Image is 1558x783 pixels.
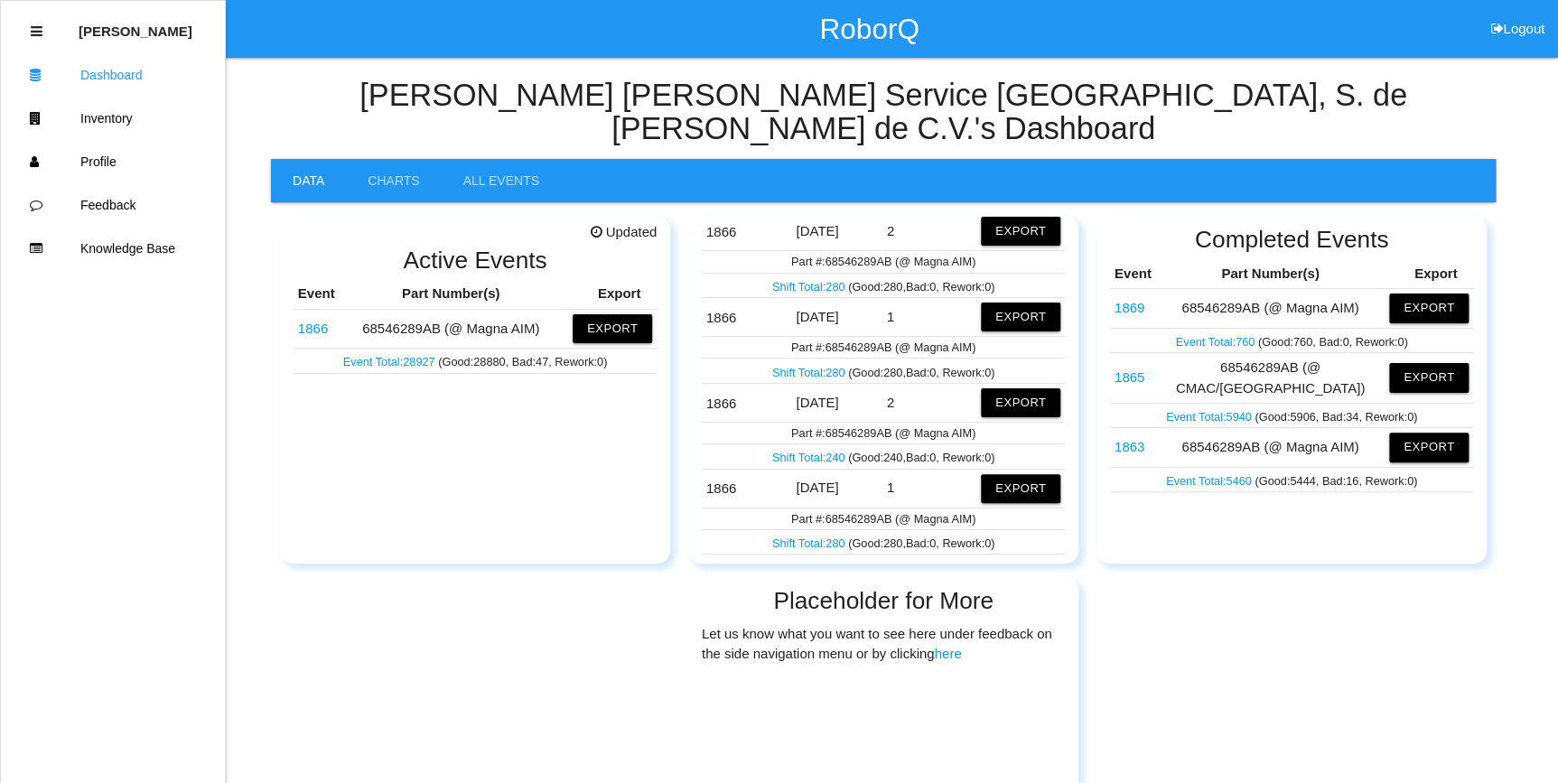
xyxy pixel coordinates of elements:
a: Inventory [1,97,225,140]
td: 68546289AB (@ CMAC/[GEOGRAPHIC_DATA]) [1156,353,1385,404]
p: ( Good : 280 , Bad : 0 , Rework: 0 ) [706,275,1060,295]
td: Part #: 68546289AB (@ Magna AIM) [702,508,1065,529]
button: Export [573,314,652,343]
th: Part Number(s) [1156,259,1385,289]
button: Export [1389,363,1469,392]
h2: Placeholder for More [702,588,1065,614]
button: Export [981,303,1060,331]
td: 68546289AB (@ Magna AIM) [702,555,776,588]
p: ( Good : 280 , Bad : 0 , Rework: 0 ) [706,532,1060,552]
a: 1866 [298,321,328,336]
td: 68546289AB (@ CMAC/Brownstown) [1110,353,1156,404]
td: [DATE] [776,383,859,422]
button: Export [981,217,1060,246]
span: Updated [590,222,657,243]
td: 68546289AB (@ Magna AIM) [345,309,556,348]
button: Export [981,474,1060,503]
a: Data [271,159,346,202]
td: 2 [859,555,922,588]
td: 2 [859,212,922,251]
div: Close [31,10,42,53]
td: 68546289AB (@ Magna AIM) [1110,289,1156,328]
p: (Good: 5444 , Bad: 16 , Rework: 0 ) [1115,470,1469,489]
h2: Active Events [294,247,657,274]
button: Export [1389,294,1469,322]
th: Event [294,279,346,309]
a: All Events [442,159,561,202]
td: 68546289AB (@ Magna AIM) [702,297,776,336]
button: Export [981,388,1060,417]
a: Profile [1,140,225,183]
p: (Good: 5906 , Bad: 34 , Rework: 0 ) [1115,405,1469,425]
td: 2 [859,383,922,422]
td: [DATE] [776,297,859,336]
td: Part #: 68546289AB (@ Magna AIM) [702,251,1065,273]
h2: Completed Events [1110,227,1473,253]
td: [DATE] [776,555,859,588]
p: ( Good : 240 , Bad : 0 , Rework: 0 ) [706,446,1060,466]
a: Event Total:28927 [343,355,438,368]
th: Export [1385,259,1473,289]
td: 1 [859,297,922,336]
td: [DATE] [776,469,859,508]
a: Knowledge Base [1,227,225,270]
td: [DATE] [776,212,859,251]
td: 68546289AB (@ Magna AIM) [1156,289,1385,328]
td: 1 [859,469,922,508]
a: Event Total:5940 [1166,410,1255,424]
td: 68546289AB (@ Magna AIM) [294,309,346,348]
th: Event [1110,259,1156,289]
td: Part #: 68546289AB (@ Magna AIM) [702,337,1065,359]
a: here [934,646,961,661]
a: Event Total:5460 [1166,474,1255,488]
a: 1863 [1115,439,1144,454]
p: ( Good : 280 , Bad : 0 , Rework: 0 ) [706,360,1060,380]
a: Dashboard [1,53,225,97]
a: Shift Total:280 [772,366,848,379]
a: Shift Total:280 [772,280,848,294]
a: Shift Total:280 [772,536,848,550]
td: 68546289AB (@ Magna AIM) [702,469,776,508]
a: Feedback [1,183,225,227]
a: Event Total:760 [1175,335,1257,349]
a: 1869 [1115,300,1144,315]
a: Charts [346,159,441,202]
td: 68546289AB (@ Magna AIM) [1156,428,1385,467]
p: Diego Altamirano [79,10,192,39]
td: 68546289AB (@ Magna AIM) [1110,428,1156,467]
td: 68546289AB (@ Magna AIM) [702,212,776,251]
a: 1865 [1115,369,1144,385]
p: Let us know what you want to see here under feedback on the side navigation menu or by clicking [702,620,1065,665]
button: Export [1389,433,1469,461]
p: (Good: 760 , Bad: 0 , Rework: 0 ) [1115,331,1469,350]
td: Part #: 68546289AB (@ Magna AIM) [702,423,1065,444]
p: N/A [927,559,1060,583]
td: 68546289AB (@ Magna AIM) [702,383,776,422]
a: Shift Total:240 [772,451,848,464]
th: Export [556,279,657,309]
p: (Good: 28880 , Bad: 47 , Rework: 0 ) [298,350,652,370]
h4: [PERSON_NAME] [PERSON_NAME] Service [GEOGRAPHIC_DATA], S. de [PERSON_NAME] de C.V. 's Dashboard [271,79,1496,146]
th: Part Number(s) [345,279,556,309]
